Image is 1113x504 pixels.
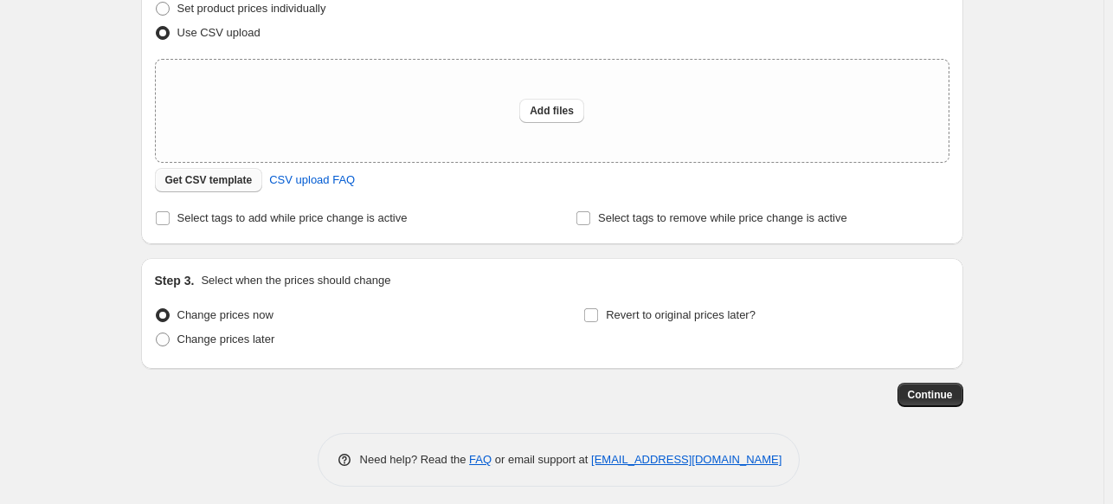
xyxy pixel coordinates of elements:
span: Continue [908,388,953,402]
a: CSV upload FAQ [259,166,365,194]
h2: Step 3. [155,272,195,289]
span: Select tags to add while price change is active [177,211,408,224]
button: Get CSV template [155,168,263,192]
span: Get CSV template [165,173,253,187]
span: Change prices now [177,308,273,321]
span: Set product prices individually [177,2,326,15]
span: Add files [530,104,574,118]
span: CSV upload FAQ [269,171,355,189]
span: or email support at [492,453,591,466]
span: Change prices later [177,333,275,346]
a: FAQ [469,453,492,466]
button: Continue [897,383,963,407]
span: Use CSV upload [177,26,261,39]
span: Select tags to remove while price change is active [598,211,847,224]
p: Select when the prices should change [201,272,390,289]
a: [EMAIL_ADDRESS][DOMAIN_NAME] [591,453,782,466]
span: Need help? Read the [360,453,470,466]
span: Revert to original prices later? [606,308,756,321]
button: Add files [519,99,584,123]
